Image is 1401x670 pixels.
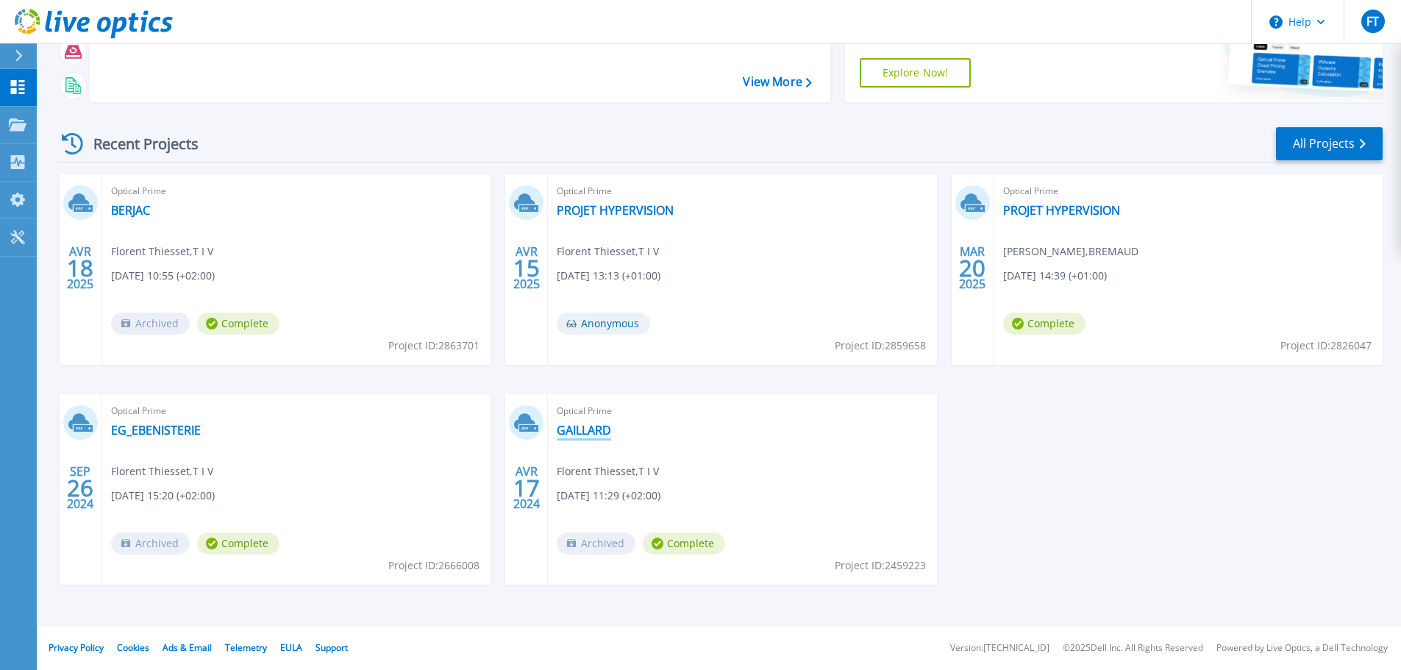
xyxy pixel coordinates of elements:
span: Archived [111,313,190,335]
span: Anonymous [557,313,650,335]
a: EULA [280,641,302,654]
span: Complete [643,532,725,555]
a: Cookies [117,641,149,654]
span: Florent Thiesset , T I V [557,243,659,260]
span: [DATE] 11:29 (+02:00) [557,488,660,504]
span: FT [1366,15,1379,27]
a: All Projects [1276,127,1383,160]
span: 15 [513,262,540,274]
li: Version: [TECHNICAL_ID] [950,644,1049,653]
span: [DATE] 15:20 (+02:00) [111,488,215,504]
span: Project ID: 2459223 [835,557,926,574]
span: Archived [111,532,190,555]
a: Privacy Policy [49,641,104,654]
span: 18 [67,262,93,274]
span: Complete [197,532,279,555]
a: EG_EBENISTERIE [111,423,201,438]
span: 17 [513,482,540,494]
span: Optical Prime [557,403,927,419]
span: [DATE] 13:13 (+01:00) [557,268,660,284]
a: Ads & Email [163,641,212,654]
span: [PERSON_NAME] , BREMAUD [1003,243,1138,260]
li: Powered by Live Optics, a Dell Technology [1216,644,1388,653]
span: Optical Prime [111,403,482,419]
span: Complete [1003,313,1085,335]
span: 26 [67,482,93,494]
span: Archived [557,532,635,555]
span: Project ID: 2826047 [1280,338,1372,354]
a: Explore Now! [860,58,972,88]
a: Telemetry [225,641,267,654]
div: AVR 2024 [513,461,541,515]
div: SEP 2024 [66,461,94,515]
span: Complete [197,313,279,335]
span: Optical Prime [1003,183,1374,199]
span: Project ID: 2666008 [388,557,480,574]
a: BERJAC [111,203,150,218]
span: [DATE] 14:39 (+01:00) [1003,268,1107,284]
span: Project ID: 2863701 [388,338,480,354]
a: PROJET HYPERVISION [1003,203,1120,218]
div: MAR 2025 [958,241,986,295]
a: GAILLARD [557,423,611,438]
span: 20 [959,262,985,274]
span: Florent Thiesset , T I V [557,463,659,480]
div: AVR 2025 [66,241,94,295]
span: Florent Thiesset , T I V [111,243,213,260]
a: View More [743,75,811,89]
div: Recent Projects [57,126,218,162]
span: Project ID: 2859658 [835,338,926,354]
span: Florent Thiesset , T I V [111,463,213,480]
li: © 2025 Dell Inc. All Rights Reserved [1063,644,1203,653]
span: Optical Prime [557,183,927,199]
span: [DATE] 10:55 (+02:00) [111,268,215,284]
span: Optical Prime [111,183,482,199]
div: AVR 2025 [513,241,541,295]
a: PROJET HYPERVISION [557,203,674,218]
a: Support [316,641,348,654]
